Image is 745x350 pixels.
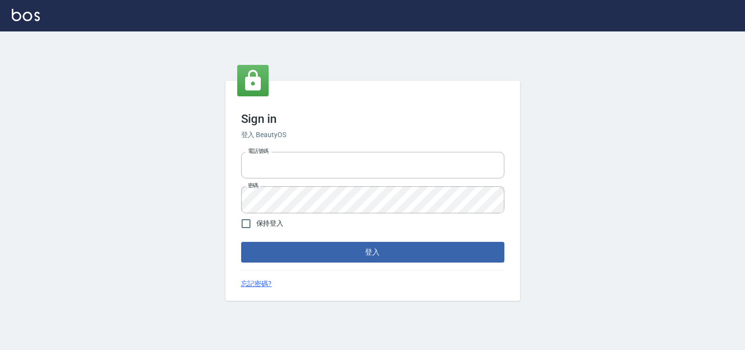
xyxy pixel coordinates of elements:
[241,112,504,126] h3: Sign in
[256,218,284,229] span: 保持登入
[248,182,258,189] label: 密碼
[241,279,272,289] a: 忘記密碼?
[241,242,504,262] button: 登入
[241,130,504,140] h6: 登入 BeautyOS
[248,147,269,155] label: 電話號碼
[12,9,40,21] img: Logo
